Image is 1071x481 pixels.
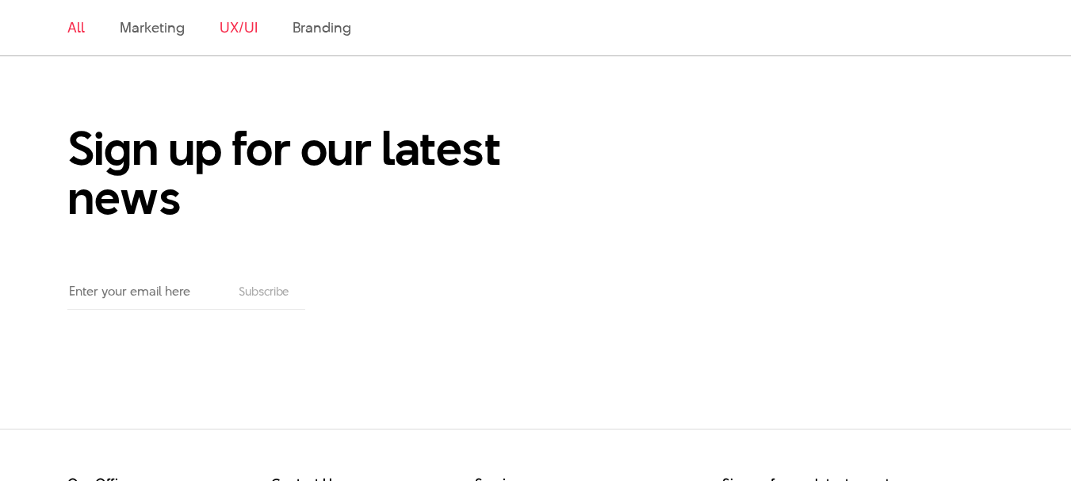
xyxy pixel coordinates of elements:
[234,285,294,298] input: Subscribe
[67,124,524,222] h2: Sign up for our latest news
[293,17,351,37] a: Branding
[67,273,223,309] input: Enter your email here
[220,17,258,37] a: UX/UI
[120,17,185,37] a: Marketing
[67,17,85,37] a: All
